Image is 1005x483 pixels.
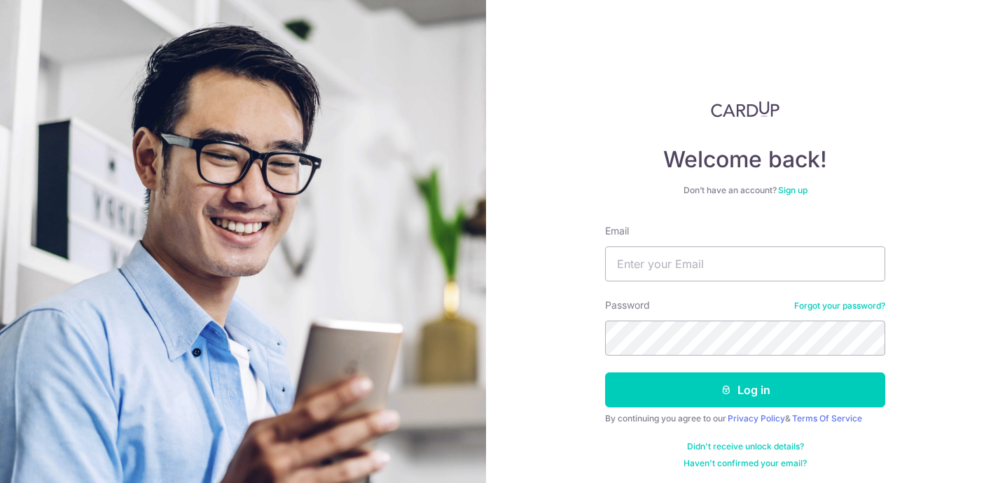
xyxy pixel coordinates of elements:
[605,185,885,196] div: Don’t have an account?
[605,146,885,174] h4: Welcome back!
[605,413,885,424] div: By continuing you agree to our &
[684,458,807,469] a: Haven't confirmed your email?
[687,441,804,452] a: Didn't receive unlock details?
[778,185,808,195] a: Sign up
[792,413,862,423] a: Terms Of Service
[605,298,650,312] label: Password
[794,300,885,311] a: Forgot your password?
[605,372,885,407] button: Log in
[605,246,885,281] input: Enter your Email
[605,224,629,238] label: Email
[728,413,785,423] a: Privacy Policy
[711,101,779,118] img: CardUp Logo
